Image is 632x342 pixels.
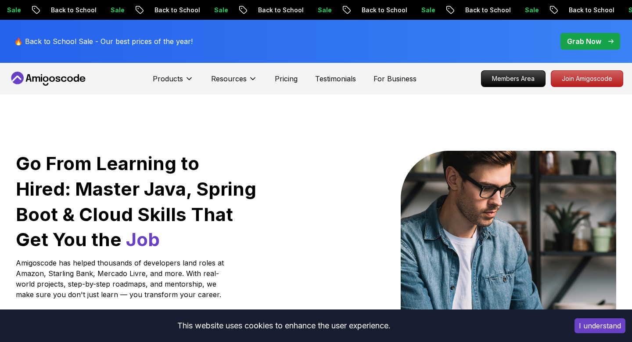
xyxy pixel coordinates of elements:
[481,71,545,87] p: Members Area
[445,6,505,15] p: Back to School
[402,6,430,15] p: Sale
[14,36,193,47] p: 🔥 Back to School Sale - Our best prices of the year!
[16,151,258,252] h1: Go From Learning to Hired: Master Java, Spring Boot & Cloud Skills That Get You the
[16,258,226,300] p: Amigoscode has helped thousands of developers land roles at Amazon, Starling Bank, Mercado Livre,...
[551,70,623,87] a: Join Amigoscode
[211,73,247,84] p: Resources
[342,6,402,15] p: Back to School
[567,36,601,47] p: Grab Now
[298,6,326,15] p: Sale
[153,73,183,84] p: Products
[549,6,609,15] p: Back to School
[373,73,417,84] a: For Business
[481,70,546,87] a: Members Area
[315,73,356,84] a: Testimonials
[551,71,623,87] p: Join Amigoscode
[126,228,160,251] span: Job
[275,73,298,84] a: Pricing
[575,318,625,333] button: Accept cookies
[135,6,194,15] p: Back to School
[211,73,257,91] button: Resources
[238,6,298,15] p: Back to School
[31,6,91,15] p: Back to School
[91,6,119,15] p: Sale
[194,6,223,15] p: Sale
[505,6,533,15] p: Sale
[7,316,561,335] div: This website uses cookies to enhance the user experience.
[153,73,194,91] button: Products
